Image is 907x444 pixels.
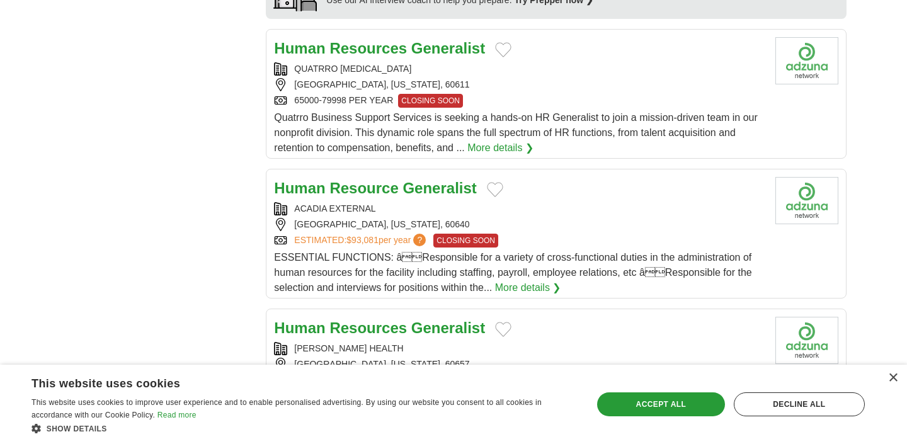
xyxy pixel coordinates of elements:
[274,358,765,371] div: [GEOGRAPHIC_DATA], [US_STATE], 60657
[274,179,325,196] strong: Human
[413,234,426,246] span: ?
[398,94,463,108] span: CLOSING SOON
[467,140,533,156] a: More details ❯
[157,411,197,419] a: Read more, opens a new window
[329,40,407,57] strong: Resources
[274,202,765,215] div: ACADIA EXTERNAL
[329,319,407,336] strong: Resources
[274,94,765,108] div: 65000-79998 PER YEAR
[329,179,398,196] strong: Resource
[274,319,325,336] strong: Human
[274,62,765,76] div: QUATRRO [MEDICAL_DATA]
[274,319,485,336] a: Human Resources Generalist
[495,42,511,57] button: Add to favorite jobs
[433,234,498,248] span: CLOSING SOON
[411,319,485,336] strong: Generalist
[597,392,725,416] div: Accept all
[775,317,838,364] img: Company logo
[274,218,765,231] div: [GEOGRAPHIC_DATA], [US_STATE], 60640
[495,322,511,337] button: Add to favorite jobs
[31,398,542,419] span: This website uses cookies to improve user experience and to enable personalised advertising. By u...
[47,424,107,433] span: Show details
[274,342,765,355] div: [PERSON_NAME] HEALTH
[402,179,476,196] strong: Generalist
[734,392,865,416] div: Decline all
[274,40,485,57] a: Human Resources Generalist
[274,252,751,293] span: ESSENTIAL FUNCTIONS: âResponsible for a variety of cross-functional duties in the administratio...
[775,177,838,224] img: Company logo
[888,373,898,383] div: Close
[487,182,503,197] button: Add to favorite jobs
[274,112,757,153] span: Quatrro Business Support Services is seeking a hands-on HR Generalist to join a mission-driven te...
[775,37,838,84] img: Company logo
[294,234,428,248] a: ESTIMATED:$93,081per year?
[31,372,545,391] div: This website uses cookies
[31,422,576,435] div: Show details
[346,235,379,245] span: $93,081
[495,280,561,295] a: More details ❯
[274,40,325,57] strong: Human
[411,40,485,57] strong: Generalist
[274,179,476,196] a: Human Resource Generalist
[274,78,765,91] div: [GEOGRAPHIC_DATA], [US_STATE], 60611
